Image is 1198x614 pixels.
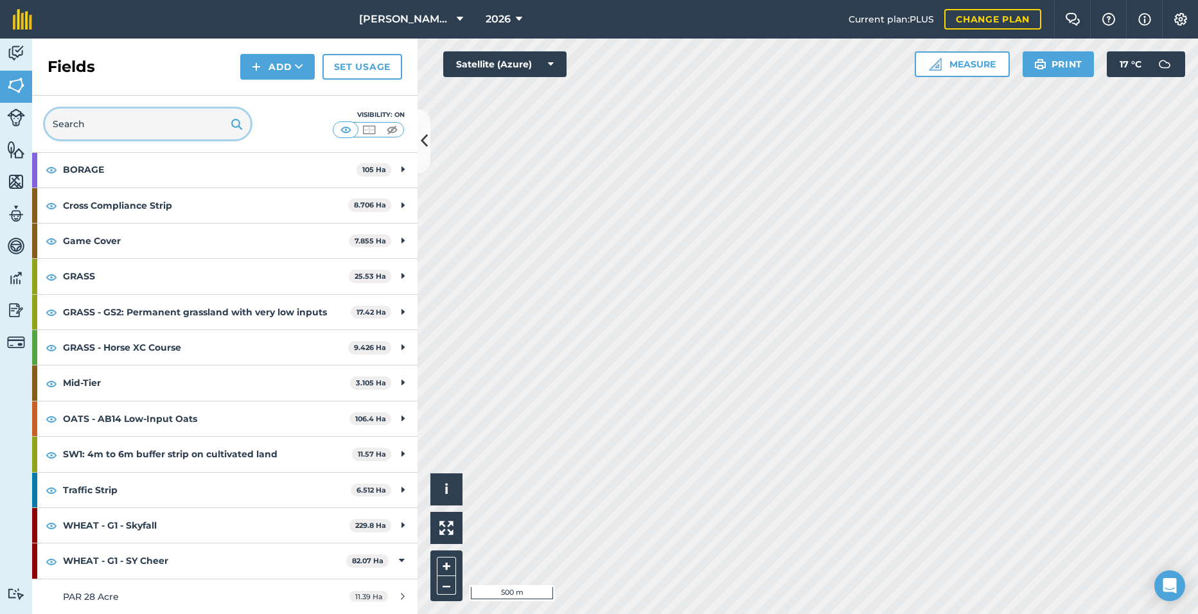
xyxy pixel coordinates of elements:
[357,486,386,495] strong: 6.512 Ha
[13,9,32,30] img: fieldmargin Logo
[231,116,243,132] img: svg+xml;base64,PHN2ZyB4bWxucz0iaHR0cDovL3d3dy53My5vcmcvMjAwMC9zdmciIHdpZHRoPSIxOSIgaGVpZ2h0PSIyNC...
[63,508,349,543] strong: WHEAT - G1 - Skyfall
[32,188,418,223] div: Cross Compliance Strip8.706 Ha
[355,414,386,423] strong: 106.4 Ha
[63,437,352,471] strong: SW1: 4m to 6m buffer strip on cultivated land
[46,162,57,177] img: svg+xml;base64,PHN2ZyB4bWxucz0iaHR0cDovL3d3dy53My5vcmcvMjAwMC9zdmciIHdpZHRoPSIxOCIgaGVpZ2h0PSIyNC...
[63,591,119,602] span: PAR 28 Acre
[63,259,349,294] strong: GRASS
[63,295,351,329] strong: GRASS - GS2: Permanent grassland with very low inputs
[63,224,349,258] strong: Game Cover
[1154,570,1185,601] div: Open Intercom Messenger
[46,447,57,462] img: svg+xml;base64,PHN2ZyB4bWxucz0iaHR0cDovL3d3dy53My5vcmcvMjAwMC9zdmciIHdpZHRoPSIxOCIgaGVpZ2h0PSIyNC...
[7,172,25,191] img: svg+xml;base64,PHN2ZyB4bWxucz0iaHR0cDovL3d3dy53My5vcmcvMjAwMC9zdmciIHdpZHRoPSI1NiIgaGVpZ2h0PSI2MC...
[7,44,25,63] img: svg+xml;base64,PD94bWwgdmVyc2lvbj0iMS4wIiBlbmNvZGluZz0idXRmLTgiPz4KPCEtLSBHZW5lcmF0b3I6IEFkb2JlIE...
[63,473,351,507] strong: Traffic Strip
[486,12,511,27] span: 2026
[32,259,418,294] div: GRASS25.53 Ha
[46,269,57,285] img: svg+xml;base64,PHN2ZyB4bWxucz0iaHR0cDovL3d3dy53My5vcmcvMjAwMC9zdmciIHdpZHRoPSIxOCIgaGVpZ2h0PSIyNC...
[7,268,25,288] img: svg+xml;base64,PD94bWwgdmVyc2lvbj0iMS4wIiBlbmNvZGluZz0idXRmLTgiPz4KPCEtLSBHZW5lcmF0b3I6IEFkb2JlIE...
[32,437,418,471] div: SW1: 4m to 6m buffer strip on cultivated land11.57 Ha
[7,301,25,320] img: svg+xml;base64,PD94bWwgdmVyc2lvbj0iMS4wIiBlbmNvZGluZz0idXRmLTgiPz4KPCEtLSBHZW5lcmF0b3I6IEFkb2JlIE...
[46,198,57,213] img: svg+xml;base64,PHN2ZyB4bWxucz0iaHR0cDovL3d3dy53My5vcmcvMjAwMC9zdmciIHdpZHRoPSIxOCIgaGVpZ2h0PSIyNC...
[7,588,25,600] img: svg+xml;base64,PD94bWwgdmVyc2lvbj0iMS4wIiBlbmNvZGluZz0idXRmLTgiPz4KPCEtLSBHZW5lcmF0b3I6IEFkb2JlIE...
[240,54,315,80] button: Add
[32,365,418,400] div: Mid-Tier3.105 Ha
[354,200,386,209] strong: 8.706 Ha
[1152,51,1177,77] img: svg+xml;base64,PD94bWwgdmVyc2lvbj0iMS4wIiBlbmNvZGluZz0idXRmLTgiPz4KPCEtLSBHZW5lcmF0b3I6IEFkb2JlIE...
[45,109,251,139] input: Search
[32,330,418,365] div: GRASS - Horse XC Course9.426 Ha
[361,123,377,136] img: svg+xml;base64,PHN2ZyB4bWxucz0iaHR0cDovL3d3dy53My5vcmcvMjAwMC9zdmciIHdpZHRoPSI1MCIgaGVpZ2h0PSI0MC...
[355,521,386,530] strong: 229.8 Ha
[929,58,942,71] img: Ruler icon
[430,473,462,505] button: i
[357,308,386,317] strong: 17.42 Ha
[32,401,418,436] div: OATS - AB14 Low-Input Oats106.4 Ha
[333,110,405,120] div: Visibility: On
[7,333,25,351] img: svg+xml;base64,PD94bWwgdmVyc2lvbj0iMS4wIiBlbmNvZGluZz0idXRmLTgiPz4KPCEtLSBHZW5lcmF0b3I6IEFkb2JlIE...
[7,204,25,224] img: svg+xml;base64,PD94bWwgdmVyc2lvbj0iMS4wIiBlbmNvZGluZz0idXRmLTgiPz4KPCEtLSBHZW5lcmF0b3I6IEFkb2JlIE...
[944,9,1041,30] a: Change plan
[358,450,386,459] strong: 11.57 Ha
[384,123,400,136] img: svg+xml;base64,PHN2ZyB4bWxucz0iaHR0cDovL3d3dy53My5vcmcvMjAwMC9zdmciIHdpZHRoPSI1MCIgaGVpZ2h0PSI0MC...
[1034,57,1046,72] img: svg+xml;base64,PHN2ZyB4bWxucz0iaHR0cDovL3d3dy53My5vcmcvMjAwMC9zdmciIHdpZHRoPSIxOSIgaGVpZ2h0PSIyNC...
[437,576,456,595] button: –
[7,140,25,159] img: svg+xml;base64,PHN2ZyB4bWxucz0iaHR0cDovL3d3dy53My5vcmcvMjAwMC9zdmciIHdpZHRoPSI1NiIgaGVpZ2h0PSI2MC...
[46,518,57,533] img: svg+xml;base64,PHN2ZyB4bWxucz0iaHR0cDovL3d3dy53My5vcmcvMjAwMC9zdmciIHdpZHRoPSIxOCIgaGVpZ2h0PSIyNC...
[1065,13,1080,26] img: Two speech bubbles overlapping with the left bubble in the forefront
[32,295,418,329] div: GRASS - GS2: Permanent grassland with very low inputs17.42 Ha
[355,236,386,245] strong: 7.855 Ha
[1120,51,1141,77] span: 17 ° C
[355,272,386,281] strong: 25.53 Ha
[1173,13,1188,26] img: A cog icon
[48,57,95,77] h2: Fields
[46,376,57,391] img: svg+xml;base64,PHN2ZyB4bWxucz0iaHR0cDovL3d3dy53My5vcmcvMjAwMC9zdmciIHdpZHRoPSIxOCIgaGVpZ2h0PSIyNC...
[443,51,567,77] button: Satellite (Azure)
[354,343,386,352] strong: 9.426 Ha
[7,109,25,127] img: svg+xml;base64,PD94bWwgdmVyc2lvbj0iMS4wIiBlbmNvZGluZz0idXRmLTgiPz4KPCEtLSBHZW5lcmF0b3I6IEFkb2JlIE...
[46,554,57,569] img: svg+xml;base64,PHN2ZyB4bWxucz0iaHR0cDovL3d3dy53My5vcmcvMjAwMC9zdmciIHdpZHRoPSIxOCIgaGVpZ2h0PSIyNC...
[322,54,402,80] a: Set usage
[32,473,418,507] div: Traffic Strip6.512 Ha
[63,330,348,365] strong: GRASS - Horse XC Course
[63,152,357,187] strong: BORAGE
[63,401,349,436] strong: OATS - AB14 Low-Input Oats
[1107,51,1185,77] button: 17 °C
[252,59,261,75] img: svg+xml;base64,PHN2ZyB4bWxucz0iaHR0cDovL3d3dy53My5vcmcvMjAwMC9zdmciIHdpZHRoPSIxNCIgaGVpZ2h0PSIyNC...
[46,482,57,498] img: svg+xml;base64,PHN2ZyB4bWxucz0iaHR0cDovL3d3dy53My5vcmcvMjAwMC9zdmciIHdpZHRoPSIxOCIgaGVpZ2h0PSIyNC...
[32,508,418,543] div: WHEAT - G1 - Skyfall229.8 Ha
[338,123,354,136] img: svg+xml;base64,PHN2ZyB4bWxucz0iaHR0cDovL3d3dy53My5vcmcvMjAwMC9zdmciIHdpZHRoPSI1MCIgaGVpZ2h0PSI0MC...
[46,340,57,355] img: svg+xml;base64,PHN2ZyB4bWxucz0iaHR0cDovL3d3dy53My5vcmcvMjAwMC9zdmciIHdpZHRoPSIxOCIgaGVpZ2h0PSIyNC...
[7,76,25,95] img: svg+xml;base64,PHN2ZyB4bWxucz0iaHR0cDovL3d3dy53My5vcmcvMjAwMC9zdmciIHdpZHRoPSI1NiIgaGVpZ2h0PSI2MC...
[32,543,418,578] div: WHEAT - G1 - SY Cheer82.07 Ha
[32,152,418,187] div: BORAGE105 Ha
[63,365,350,400] strong: Mid-Tier
[439,521,454,535] img: Four arrows, one pointing top left, one top right, one bottom right and the last bottom left
[46,411,57,426] img: svg+xml;base64,PHN2ZyB4bWxucz0iaHR0cDovL3d3dy53My5vcmcvMjAwMC9zdmciIHdpZHRoPSIxOCIgaGVpZ2h0PSIyNC...
[849,12,934,26] span: Current plan : PLUS
[32,579,418,614] a: PAR 28 Acre11.39 Ha
[46,304,57,320] img: svg+xml;base64,PHN2ZyB4bWxucz0iaHR0cDovL3d3dy53My5vcmcvMjAwMC9zdmciIHdpZHRoPSIxOCIgaGVpZ2h0PSIyNC...
[915,51,1010,77] button: Measure
[362,165,386,174] strong: 105 Ha
[352,556,383,565] strong: 82.07 Ha
[46,233,57,249] img: svg+xml;base64,PHN2ZyB4bWxucz0iaHR0cDovL3d3dy53My5vcmcvMjAwMC9zdmciIHdpZHRoPSIxOCIgaGVpZ2h0PSIyNC...
[437,557,456,576] button: +
[356,378,386,387] strong: 3.105 Ha
[7,236,25,256] img: svg+xml;base64,PD94bWwgdmVyc2lvbj0iMS4wIiBlbmNvZGluZz0idXRmLTgiPz4KPCEtLSBHZW5lcmF0b3I6IEFkb2JlIE...
[1101,13,1116,26] img: A question mark icon
[32,224,418,258] div: Game Cover7.855 Ha
[63,188,348,223] strong: Cross Compliance Strip
[359,12,452,27] span: [PERSON_NAME] Hayleys Partnership
[349,591,388,602] span: 11.39 Ha
[1023,51,1095,77] button: Print
[63,543,346,578] strong: WHEAT - G1 - SY Cheer
[445,481,448,497] span: i
[1138,12,1151,27] img: svg+xml;base64,PHN2ZyB4bWxucz0iaHR0cDovL3d3dy53My5vcmcvMjAwMC9zdmciIHdpZHRoPSIxNyIgaGVpZ2h0PSIxNy...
